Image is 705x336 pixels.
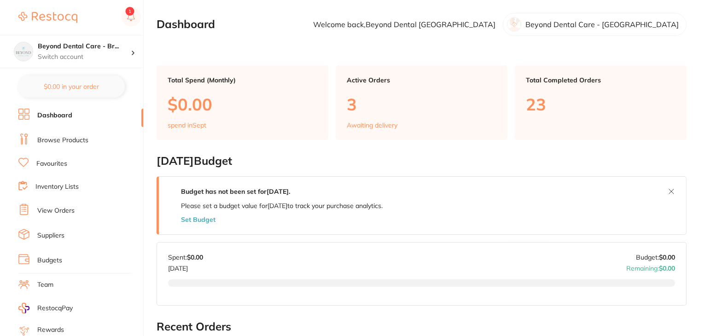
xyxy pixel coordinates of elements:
img: Restocq Logo [18,12,77,23]
p: Beyond Dental Care - [GEOGRAPHIC_DATA] [525,20,679,29]
a: Active Orders3Awaiting delivery [336,65,507,140]
a: Rewards [37,325,64,335]
span: RestocqPay [37,304,73,313]
h2: Dashboard [157,18,215,31]
p: Welcome back, Beyond Dental [GEOGRAPHIC_DATA] [313,20,495,29]
img: Beyond Dental Care - Brighton [14,42,33,61]
p: [DATE] [168,261,203,272]
p: Active Orders [347,76,496,84]
a: RestocqPay [18,303,73,313]
p: Total Spend (Monthly) [168,76,317,84]
p: Spent: [168,254,203,261]
a: Team [37,280,53,290]
a: Favourites [36,159,67,168]
strong: $0.00 [659,253,675,261]
p: Remaining: [626,261,675,272]
a: Budgets [37,256,62,265]
a: Browse Products [37,136,88,145]
p: spend in Sept [168,122,206,129]
a: Restocq Logo [18,7,77,28]
strong: Budget has not been set for [DATE] . [181,187,290,196]
p: Please set a budget value for [DATE] to track your purchase analytics. [181,202,383,209]
p: Budget: [636,254,675,261]
a: Total Completed Orders23 [515,65,687,140]
p: $0.00 [168,95,317,114]
button: Set Budget [181,216,216,223]
p: 23 [526,95,676,114]
strong: $0.00 [659,264,675,272]
img: RestocqPay [18,303,29,313]
p: Awaiting delivery [347,122,397,129]
h2: [DATE] Budget [157,155,687,168]
a: Dashboard [37,111,72,120]
p: Total Completed Orders [526,76,676,84]
strong: $0.00 [187,253,203,261]
h2: Recent Orders [157,320,687,333]
button: $0.00 in your order [18,75,125,98]
a: Total Spend (Monthly)$0.00spend inSept [157,65,328,140]
a: View Orders [37,206,75,215]
p: Switch account [38,52,131,62]
h4: Beyond Dental Care - Brighton [38,42,131,51]
a: Inventory Lists [35,182,79,191]
a: Suppliers [37,231,64,240]
p: 3 [347,95,496,114]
